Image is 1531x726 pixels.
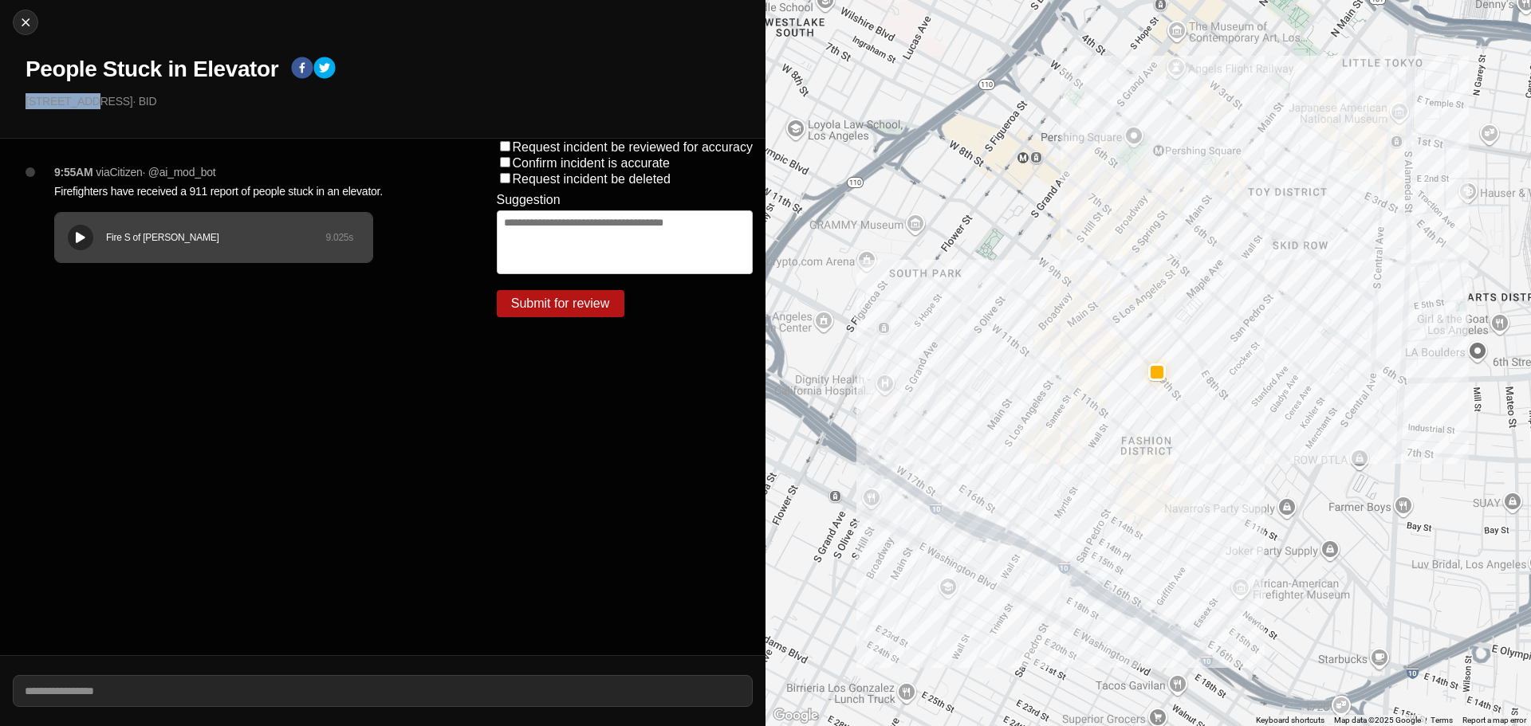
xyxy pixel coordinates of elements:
[106,231,325,244] div: Fire S of [PERSON_NAME]
[769,705,822,726] img: Google
[1334,716,1421,724] span: Map data ©2025 Google
[497,193,561,207] label: Suggestion
[1431,716,1453,724] a: Terms (opens in new tab)
[96,164,215,180] p: via Citizen · @ ai_mod_bot
[513,140,754,154] label: Request incident be reviewed for accuracy
[325,231,353,244] div: 9.025 s
[54,183,433,199] p: Firefighters have received a 911 report of people stuck in an elevator.
[769,705,822,726] a: Open this area in Google Maps (opens a new window)
[13,10,38,35] button: cancel
[513,156,670,170] label: Confirm incident is accurate
[26,93,753,109] p: [STREET_ADDRESS] · BID
[291,57,313,82] button: facebook
[1462,716,1526,724] a: Report a map error
[313,57,336,82] button: twitter
[54,164,92,180] p: 9:55AM
[1256,715,1324,726] button: Keyboard shortcuts
[497,290,624,317] button: Submit for review
[18,14,33,30] img: cancel
[26,55,278,84] h1: People Stuck in Elevator
[513,172,671,186] label: Request incident be deleted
